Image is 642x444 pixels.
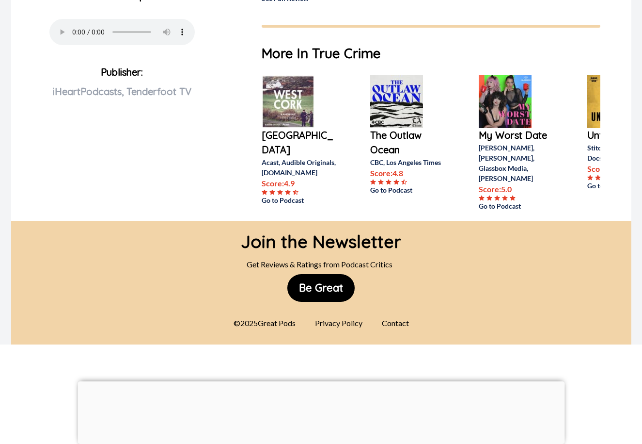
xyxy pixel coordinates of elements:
[262,157,339,178] p: Acast, Audible Originals, [DOMAIN_NAME]
[370,157,448,167] p: CBC, Los Angeles Times
[479,75,532,128] img: My Worst Date
[376,313,415,333] div: Contact
[262,195,339,205] a: Go to Podcast
[370,75,423,128] img: The Outlaw Ocean
[49,19,195,45] audio: Your browser does not support the audio element
[53,85,191,98] span: iHeartPodcasts, Tenderfoot TV
[228,313,301,333] div: © 2025 Great Pods
[241,255,401,274] div: Get Reviews & Ratings from Podcast Critics
[262,178,339,189] p: Score: 4.9
[587,75,640,128] img: Unfinished
[287,274,355,302] button: Be Great
[370,128,448,157] a: The Outlaw Ocean
[479,128,556,143] a: My Worst Date
[19,63,226,132] p: Publisher:
[262,43,600,64] h1: More In True Crime
[309,313,368,333] div: Privacy Policy
[241,221,401,255] div: Join the Newsletter
[262,128,339,157] a: [GEOGRAPHIC_DATA]
[370,167,448,179] p: Score: 4.8
[78,381,564,442] iframe: Advertisement
[479,183,556,195] p: Score: 5.0
[370,185,448,195] a: Go to Podcast
[479,201,556,211] a: Go to Podcast
[262,75,314,128] img: West Cork
[479,143,556,183] p: [PERSON_NAME], [PERSON_NAME], Glassbox Media, [PERSON_NAME]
